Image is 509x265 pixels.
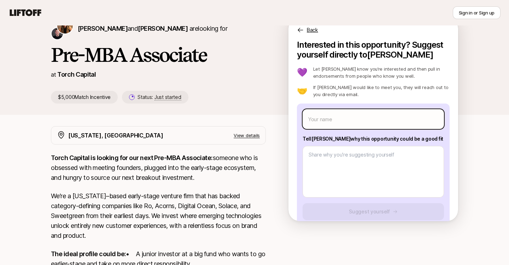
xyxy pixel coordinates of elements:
p: Tell [PERSON_NAME] why this opportunity could be a good fit [303,135,444,143]
p: $5,000 Match Incentive [51,91,118,104]
p: someone who is obsessed with meeting founders, plugged into the early-stage ecosystem, and hungry... [51,153,266,183]
p: Back [307,26,318,34]
span: Just started [154,94,181,100]
span: and [128,25,188,32]
p: Interested in this opportunity? Suggest yourself directly to [PERSON_NAME] [297,40,450,60]
p: 💜 [297,68,308,77]
p: Status: [138,93,181,101]
p: If [PERSON_NAME] would like to meet you, they will reach out to you directly via email. [313,84,450,98]
p: Let [PERSON_NAME] know you’re interested and then pull in endorsements from people who know you w... [313,65,450,79]
h1: Pre-MBA Associate [51,44,266,65]
p: We’re a [US_STATE]–based early-stage venture firm that has backed category-defining companies lik... [51,191,266,241]
img: Katie Reiner [57,18,73,34]
p: at [51,70,56,79]
span: [PERSON_NAME] [78,25,128,32]
p: are looking for [78,24,227,34]
span: [PERSON_NAME] [138,25,188,32]
img: Christopher Harper [52,28,63,39]
strong: The ideal profile could be: [51,250,126,258]
p: View details [234,132,260,139]
p: 🤝 [297,87,308,95]
p: [US_STATE], [GEOGRAPHIC_DATA] [68,131,163,140]
a: Torch Capital [57,71,96,78]
button: Sign in or Sign up [453,6,501,19]
strong: Torch Capital is looking for our next Pre-MBA Associate: [51,154,213,161]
